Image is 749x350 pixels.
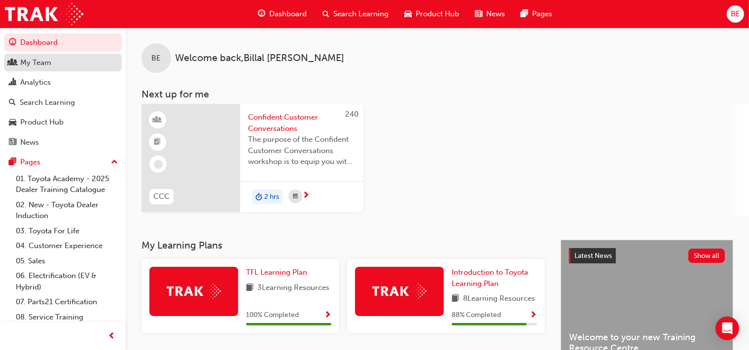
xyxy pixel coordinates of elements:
[20,77,51,88] div: Analytics
[9,59,16,67] span: people-icon
[246,310,299,321] span: 100 % Completed
[452,268,528,288] span: Introduction to Toyota Learning Plan
[264,191,279,203] span: 2 hrs
[4,113,122,131] a: Product Hub
[9,98,16,107] span: search-icon
[246,268,307,277] span: TFL Learning Plan
[404,8,412,20] span: car-icon
[372,284,427,299] img: Trak
[250,4,315,24] a: guage-iconDashboard
[302,191,310,200] span: next-icon
[258,8,265,20] span: guage-icon
[248,134,356,167] span: The purpose of the Confident Customer Conversations workshop is to equip you with tools to commun...
[4,32,122,153] button: DashboardMy TeamAnalyticsSearch LearningProduct HubNews
[5,3,83,25] img: Trak
[12,294,122,310] a: 07. Parts21 Certification
[108,330,116,343] span: prev-icon
[246,267,311,278] a: TFL Learning Plan
[315,4,396,24] a: search-iconSearch Learning
[324,309,331,321] button: Show Progress
[20,137,39,148] div: News
[142,104,363,212] a: 240CCCConfident Customer ConversationsThe purpose of the Confident Customer Conversations worksho...
[4,153,122,171] button: Pages
[153,191,170,202] span: CCC
[12,171,122,197] a: 01. Toyota Academy - 2025 Dealer Training Catalogue
[111,156,118,169] span: up-icon
[9,78,16,87] span: chart-icon
[246,282,253,294] span: book-icon
[9,118,16,127] span: car-icon
[727,5,744,23] button: BE
[467,4,513,24] a: news-iconNews
[731,8,740,20] span: BE
[12,310,122,325] a: 08. Service Training
[4,133,122,152] a: News
[452,310,501,321] span: 88 % Completed
[486,8,505,20] span: News
[396,4,467,24] a: car-iconProduct Hub
[530,311,537,320] span: Show Progress
[4,54,122,72] a: My Team
[20,57,51,68] div: My Team
[333,8,389,20] span: Search Learning
[9,158,16,167] span: pages-icon
[248,112,356,134] span: Confident Customer Conversations
[154,114,161,127] span: learningResourceType_INSTRUCTOR_LED-icon
[416,8,459,20] span: Product Hub
[20,97,75,108] div: Search Learning
[175,53,344,64] span: Welcome back , Billal [PERSON_NAME]
[452,293,459,305] span: book-icon
[12,238,122,254] a: 04. Customer Experience
[20,157,40,168] div: Pages
[152,53,161,64] span: BE
[269,8,307,20] span: Dashboard
[142,240,545,251] h3: My Learning Plans
[688,249,725,263] button: Show all
[12,197,122,223] a: 02. New - Toyota Dealer Induction
[715,317,739,340] div: Open Intercom Messenger
[532,8,552,20] span: Pages
[293,191,298,203] span: calendar-icon
[4,94,122,112] a: Search Learning
[126,89,749,100] h3: Next up for me
[167,284,221,299] img: Trak
[452,267,537,289] a: Introduction to Toyota Learning Plan
[257,282,329,294] span: 3 Learning Resources
[4,73,122,92] a: Analytics
[322,8,329,20] span: search-icon
[574,252,612,260] span: Latest News
[475,8,482,20] span: news-icon
[463,293,535,305] span: 8 Learning Resources
[154,136,161,149] span: booktick-icon
[4,33,122,52] a: Dashboard
[12,268,122,294] a: 06. Electrification (EV & Hybrid)
[9,138,16,147] span: news-icon
[530,309,537,321] button: Show Progress
[12,223,122,239] a: 03. Toyota For Life
[569,248,725,264] a: Latest NewsShow all
[513,4,560,24] a: pages-iconPages
[345,110,358,119] span: 240
[20,117,64,128] div: Product Hub
[324,311,331,320] span: Show Progress
[255,191,262,203] span: duration-icon
[154,160,163,169] span: learningRecordVerb_NONE-icon
[521,8,528,20] span: pages-icon
[9,38,16,47] span: guage-icon
[12,254,122,269] a: 05. Sales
